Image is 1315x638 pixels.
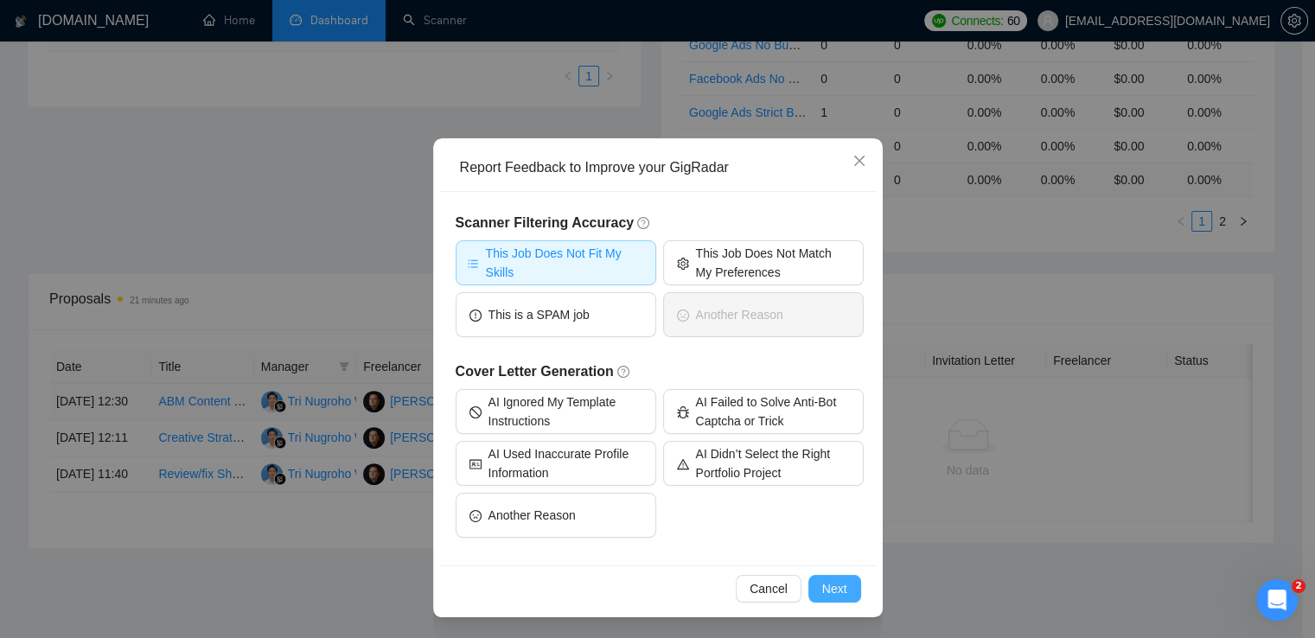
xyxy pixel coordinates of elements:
[663,240,864,285] button: settingThis Job Does Not Match My Preferences
[469,508,482,521] span: frown
[488,444,642,482] span: AI Used Inaccurate Profile Information
[696,244,850,282] span: This Job Does Not Match My Preferences
[460,158,868,177] div: Report Feedback to Improve your GigRadar
[469,405,482,418] span: stop
[836,138,883,185] button: Close
[677,456,689,469] span: warning
[822,579,847,598] span: Next
[456,389,656,434] button: stopAI Ignored My Template Instructions
[736,575,801,603] button: Cancel
[750,579,788,598] span: Cancel
[469,456,482,469] span: idcard
[488,392,642,431] span: AI Ignored My Template Instructions
[486,244,645,282] span: This Job Does Not Fit My Skills
[617,365,631,379] span: question-circle
[488,506,576,525] span: Another Reason
[467,256,479,269] span: bars
[663,441,864,486] button: warningAI Didn’t Select the Right Portfolio Project
[469,308,482,321] span: exclamation-circle
[456,361,864,382] h5: Cover Letter Generation
[456,493,656,538] button: frownAnother Reason
[677,256,689,269] span: setting
[1256,579,1298,621] iframe: Intercom live chat
[456,213,864,233] h5: Scanner Filtering Accuracy
[852,154,866,168] span: close
[663,292,864,337] button: frownAnother Reason
[1292,579,1305,593] span: 2
[456,441,656,486] button: idcardAI Used Inaccurate Profile Information
[677,405,689,418] span: bug
[456,292,656,337] button: exclamation-circleThis is a SPAM job
[663,389,864,434] button: bugAI Failed to Solve Anti-Bot Captcha or Trick
[696,392,850,431] span: AI Failed to Solve Anti-Bot Captcha or Trick
[808,575,861,603] button: Next
[488,305,590,324] span: This is a SPAM job
[696,444,850,482] span: AI Didn’t Select the Right Portfolio Project
[456,240,656,285] button: barsThis Job Does Not Fit My Skills
[637,216,651,230] span: question-circle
